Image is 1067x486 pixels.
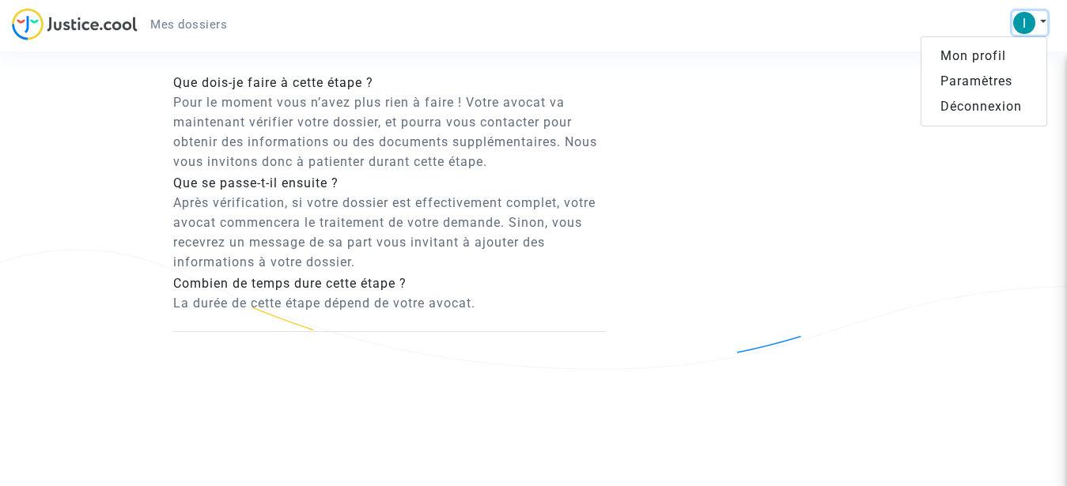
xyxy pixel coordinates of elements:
img: jc-logo.svg [12,8,138,40]
div: Que se passe-t-il ensuite ? [173,174,606,193]
div: Que dois-je faire à cette étape ? [173,73,606,92]
a: Mon profil [921,43,1046,69]
a: Déconnexion [921,94,1046,119]
a: Paramètres [921,69,1046,94]
div: Combien de temps dure cette étape ? [173,274,606,293]
a: Mes dossiers [138,13,240,36]
p: Pour le moment vous n’avez plus rien à faire ! Votre avocat va maintenant vérifier votre dossier,... [173,92,606,171]
img: ACg8ocJvHCWRDEmluIiQEYZ7aAu3vRKDskYkKZ9UO4kSMUgHFhQJGA=s96-c [1013,12,1035,34]
p: Après vérification, si votre dossier est effectivement complet, votre avocat commencera le traite... [173,193,606,272]
p: La durée de cette étape dépend de votre avocat. [173,293,606,313]
span: Mes dossiers [150,17,227,32]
